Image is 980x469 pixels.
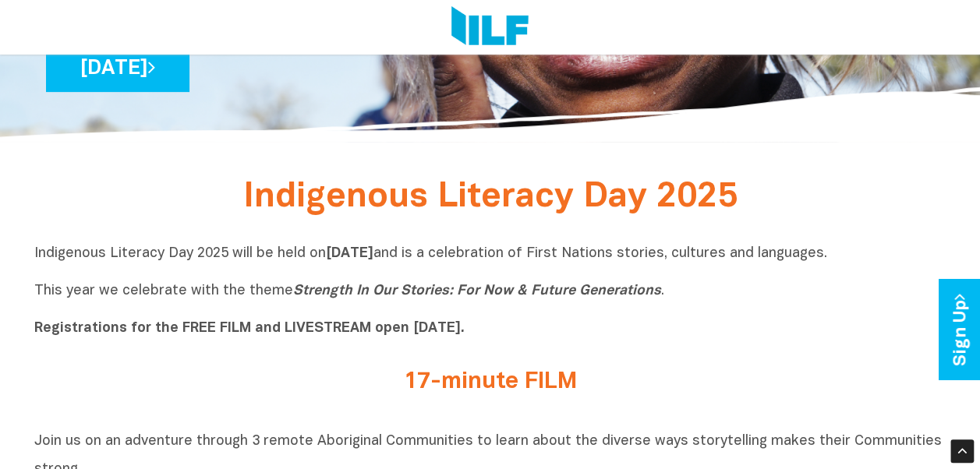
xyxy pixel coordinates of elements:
[34,322,465,335] b: Registrations for the FREE FILM and LIVESTREAM open [DATE].
[198,369,783,395] h2: 17-minute FILM
[326,247,373,260] b: [DATE]
[243,182,738,213] span: Indigenous Literacy Day 2025
[34,245,946,338] p: Indigenous Literacy Day 2025 will be held on and is a celebration of First Nations stories, cultu...
[46,43,189,92] a: [DATE]
[293,284,661,298] i: Strength In Our Stories: For Now & Future Generations
[950,439,974,463] div: Scroll Back to Top
[451,6,529,48] img: Logo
